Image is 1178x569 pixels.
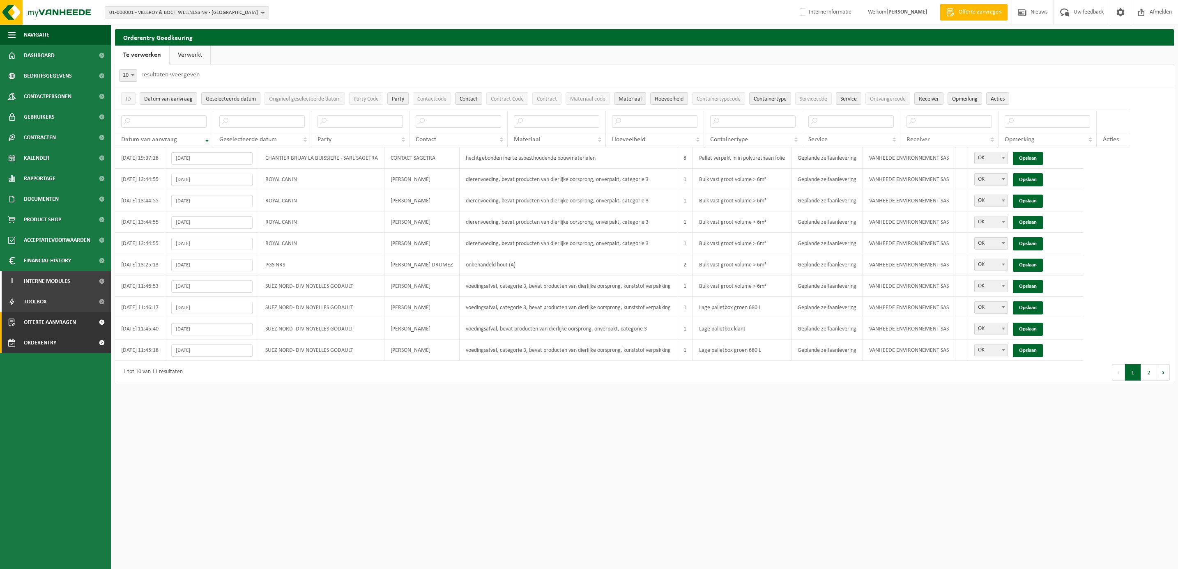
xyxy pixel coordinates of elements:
td: [DATE] 13:44:55 [115,233,165,254]
span: Origineel geselecteerde datum [269,96,341,102]
td: VANHEEDE ENVIRONNEMENT SAS [863,190,955,211]
button: IDID: Activate to sort [121,92,136,105]
span: Interne modules [24,271,70,291]
td: 1 [677,190,693,211]
span: Documenten [24,189,59,209]
span: Containertype [710,136,748,143]
button: ContractContract: Activate to sort [532,92,561,105]
a: Opslaan [1013,259,1043,272]
span: Contract Code [491,96,524,102]
button: Next [1157,364,1170,381]
a: Opslaan [1013,195,1043,208]
a: Opslaan [1013,237,1043,250]
label: Interne informatie [797,6,851,18]
span: Containertype [754,96,787,102]
span: Contact [416,136,436,143]
td: [DATE] 11:46:17 [115,297,165,318]
button: Previous [1112,364,1125,381]
td: Geplande zelfaanlevering [791,147,863,169]
button: Origineel geselecteerde datumOrigineel geselecteerde datum: Activate to sort [265,92,345,105]
span: I [8,271,16,291]
td: onbehandeld hout (A) [460,254,677,275]
span: OK [974,152,1008,164]
span: Contactpersonen [24,86,71,107]
span: OK [975,259,1008,271]
span: OK [975,152,1008,164]
span: OK [974,259,1008,271]
td: voedingsafval, categorie 3, bevat producten van dierlijke oorsprong, kunststof verpakking [460,297,677,318]
td: Geplande zelfaanlevering [791,254,863,275]
span: Offerte aanvragen [957,8,1003,16]
td: [PERSON_NAME] [384,318,460,340]
span: Receiver [907,136,930,143]
td: SUEZ NORD- DIV NOYELLES GODAULT [259,340,384,361]
span: OK [975,302,1008,313]
td: VANHEEDE ENVIRONNEMENT SAS [863,147,955,169]
td: [DATE] 13:44:55 [115,169,165,190]
td: [PERSON_NAME] [384,233,460,254]
span: Contracten [24,127,56,148]
span: Kalender [24,148,49,168]
button: Datum van aanvraagDatum van aanvraag: Activate to remove sorting [140,92,197,105]
span: Materiaal [514,136,541,143]
button: ContactContact: Activate to sort [455,92,482,105]
td: Bulk vast groot volume > 6m³ [693,254,791,275]
a: Opslaan [1013,216,1043,229]
td: dierenvoeding, bevat producten van dierlijke oorsprong, onverpakt, categorie 3 [460,190,677,211]
a: Opslaan [1013,344,1043,357]
span: OK [974,216,1008,228]
a: Te verwerken [115,46,169,64]
td: [PERSON_NAME] DRUMEZ [384,254,460,275]
td: ROYAL CANIN [259,169,384,190]
td: hechtgebonden inerte asbesthoudende bouwmaterialen [460,147,677,169]
td: 1 [677,233,693,254]
td: 1 [677,169,693,190]
td: [PERSON_NAME] [384,190,460,211]
td: [PERSON_NAME] [384,340,460,361]
a: Opslaan [1013,280,1043,293]
td: [DATE] 13:25:13 [115,254,165,275]
td: [DATE] 13:44:55 [115,211,165,233]
span: OK [974,301,1008,314]
td: Lage palletbox klant [693,318,791,340]
td: dierenvoeding, bevat producten van dierlijke oorsprong, onverpakt, categorie 3 [460,211,677,233]
button: ServicecodeServicecode: Activate to sort [795,92,832,105]
td: voedingsafval, categorie 3, bevat producten van dierlijke oorsprong, kunststof verpakking [460,340,677,361]
td: Geplande zelfaanlevering [791,233,863,254]
button: ContactcodeContactcode: Activate to sort [413,92,451,105]
span: Opmerking [1005,136,1035,143]
span: Bedrijfsgegevens [24,66,72,86]
span: Party Code [354,96,379,102]
span: Dashboard [24,45,55,66]
td: VANHEEDE ENVIRONNEMENT SAS [863,297,955,318]
span: Acties [991,96,1005,102]
td: Geplande zelfaanlevering [791,190,863,211]
td: ROYAL CANIN [259,211,384,233]
td: CHANTIER BRUAY LA BUISSIERE - SARL SAGETRA [259,147,384,169]
span: OK [974,173,1008,186]
td: SUEZ NORD- DIV NOYELLES GODAULT [259,275,384,297]
button: OpmerkingOpmerking: Activate to sort [948,92,982,105]
div: 1 tot 10 van 11 resultaten [119,365,183,380]
span: Geselecteerde datum [219,136,277,143]
td: VANHEEDE ENVIRONNEMENT SAS [863,275,955,297]
span: Party [318,136,331,143]
td: [DATE] 11:45:18 [115,340,165,361]
td: 2 [677,254,693,275]
span: ID [126,96,131,102]
span: Hoeveelheid [612,136,645,143]
span: Gebruikers [24,107,55,127]
span: OK [974,323,1008,335]
button: 01-000001 - VILLEROY & BOCH WELLNESS NV - [GEOGRAPHIC_DATA] [105,6,269,18]
span: Navigatie [24,25,49,45]
td: voedingsafval, categorie 3, bevat producten van dierlijke oorsprong, kunststof verpakking [460,275,677,297]
span: Toolbox [24,291,47,312]
button: 2 [1141,364,1157,381]
td: Geplande zelfaanlevering [791,318,863,340]
strong: [PERSON_NAME] [886,9,927,15]
td: 8 [677,147,693,169]
button: ContainertypeContainertype: Activate to sort [749,92,791,105]
td: 1 [677,211,693,233]
a: Verwerkt [170,46,210,64]
td: [PERSON_NAME] [384,169,460,190]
